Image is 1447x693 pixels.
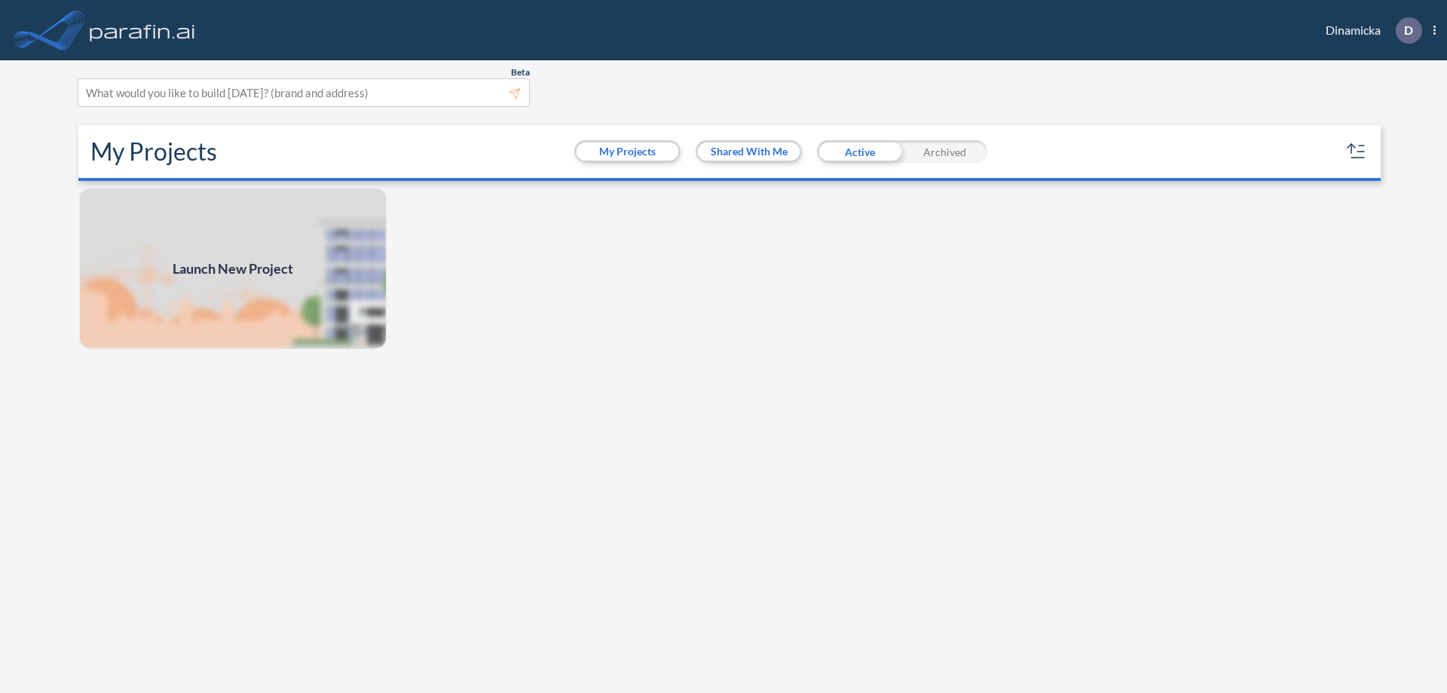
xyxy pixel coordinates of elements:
[698,143,800,161] button: Shared With Me
[1345,140,1369,164] button: sort
[87,15,198,45] img: logo
[1404,23,1413,37] p: D
[78,187,387,350] img: add
[1303,17,1436,44] div: Dinamicka
[817,140,902,163] div: Active
[78,187,387,350] a: Launch New Project
[511,66,530,78] span: Beta
[90,137,217,166] h2: My Projects
[902,140,987,163] div: Archived
[173,259,293,279] span: Launch New Project
[577,143,678,161] button: My Projects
